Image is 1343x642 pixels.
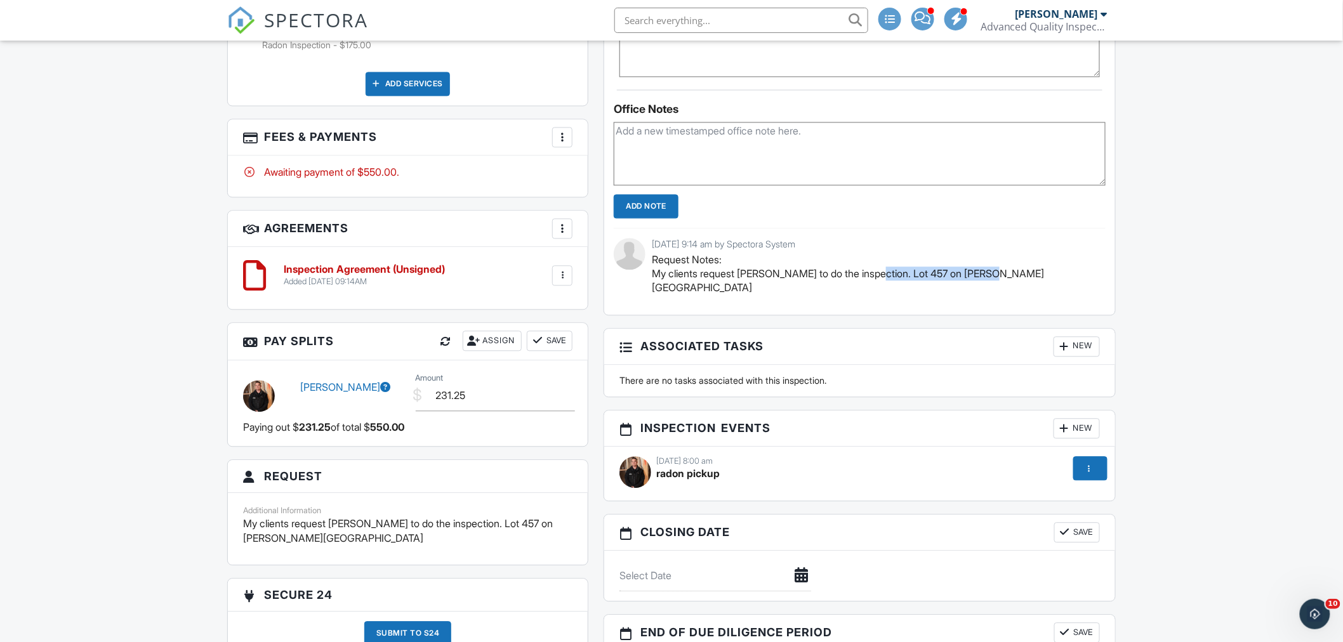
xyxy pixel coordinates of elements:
label: Amount [416,372,444,384]
h3: Secure 24 [228,579,588,612]
div: There are no tasks associated with this inspection. [612,374,1108,387]
div: Awaiting payment of $550.00. [243,165,572,179]
button: Save [1054,522,1100,542]
span: 10 [1326,599,1340,609]
span: radon pickup [656,467,720,480]
img: dsc_6004.jpg [243,380,275,412]
span: Spectora System [727,239,795,249]
div: Add Services [366,72,450,96]
div: $ [413,384,423,406]
img: The Best Home Inspection Software - Spectora [227,6,255,34]
label: Additional Information [243,506,321,515]
span: SPECTORA [264,6,368,33]
span: [DATE] 9:14 am [652,239,712,249]
span: Paying out $ [243,420,299,434]
div: Advanced Quality Inspections LLC [981,20,1108,33]
div: Added [DATE] 09:14AM [284,277,445,287]
input: Add Note [614,194,678,218]
a: Inspection Agreement (Unsigned) Added [DATE] 09:14AM [284,264,445,286]
a: SPECTORA [227,17,368,44]
h3: Fees & Payments [228,119,588,155]
span: Closing date [640,523,730,540]
img: dsc_6004.jpg [619,456,651,488]
a: [PERSON_NAME] [301,381,391,393]
span: Associated Tasks [640,337,764,355]
p: My clients request [PERSON_NAME] to do the inspection. Lot 457 on [PERSON_NAME][GEOGRAPHIC_DATA] [243,516,572,545]
span: by [715,239,724,249]
input: Select Date [619,560,810,591]
img: default-user-f0147aede5fd5fa78ca7ade42f37bd4542148d508eef1c3d3ea960f66861d68b.jpg [614,238,645,270]
div: Assign [463,331,522,351]
span: End of Due Diligence Period [640,624,832,641]
div: New [1054,336,1100,357]
li: Add on: Radon Inspection [262,39,572,51]
p: Request Notes: My clients request [PERSON_NAME] to do the inspection. Lot 457 on [PERSON_NAME][GE... [652,252,1096,295]
h3: Pay Splits [228,323,588,360]
div: Office Notes [614,103,1106,115]
span: Events [721,419,771,436]
div: [PERSON_NAME] [1016,8,1098,20]
div: New [1054,418,1100,438]
button: Save [527,331,572,351]
span: Inspection [640,419,716,436]
input: Search everything... [614,8,868,33]
span: 231.25 [299,420,331,434]
h6: Inspection Agreement (Unsigned) [284,264,445,275]
h3: Agreements [228,211,588,247]
span: of total $ [331,420,370,434]
span: 550.00 [370,420,404,434]
iframe: Intercom live chat [1300,599,1330,629]
div: [DATE] 8:00 am [619,456,1100,466]
h3: Request [228,460,588,493]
